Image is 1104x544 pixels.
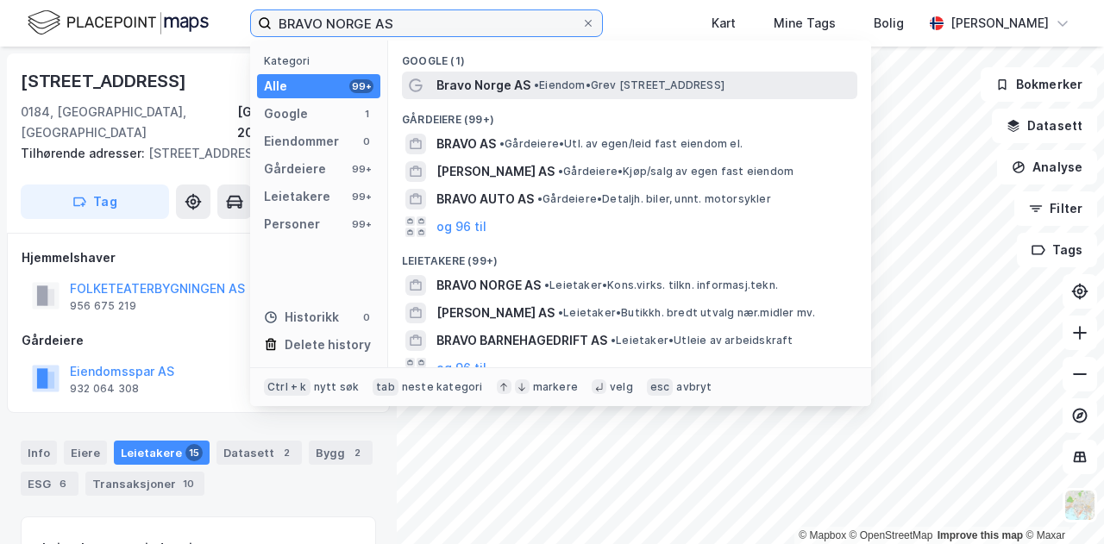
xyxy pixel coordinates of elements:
button: Analyse [997,150,1097,184]
div: Bolig [874,13,904,34]
div: 15 [185,444,203,461]
div: Gårdeiere [22,330,375,351]
span: BRAVO NORGE AS [436,275,541,296]
span: • [499,137,505,150]
span: [PERSON_NAME] AS [436,161,555,182]
div: 99+ [349,217,373,231]
div: 2 [348,444,366,461]
button: Tags [1017,233,1097,267]
div: Transaksjoner [85,472,204,496]
span: • [537,192,543,205]
div: ESG [21,472,78,496]
div: Leietakere [264,186,330,207]
div: Mine Tags [774,13,836,34]
div: Info [21,441,57,465]
span: Leietaker • Utleie av arbeidskraft [611,334,793,347]
div: Personer [264,214,320,234]
button: og 96 til [436,358,486,378]
div: Datasett [216,441,302,465]
div: [PERSON_NAME] [950,13,1049,34]
span: • [534,78,539,91]
a: Mapbox [799,529,846,541]
span: • [611,334,616,347]
div: esc [647,378,674,396]
div: neste kategori [402,380,483,394]
div: Kategori [264,54,380,67]
span: Leietaker • Butikkh. bredt utvalg nær.midler mv. [558,306,815,320]
div: Bygg [309,441,373,465]
div: 932 064 308 [70,382,139,396]
div: velg [610,380,633,394]
div: 99+ [349,190,373,203]
div: Gårdeiere (99+) [388,99,871,130]
div: 2 [278,444,295,461]
div: 0 [360,134,373,148]
input: Søk på adresse, matrikkel, gårdeiere, leietakere eller personer [272,10,581,36]
div: Alle [264,76,287,97]
button: Filter [1014,191,1097,226]
span: BRAVO AS [436,134,496,154]
span: Leietaker • Kons.virks. tilkn. informasj.tekn. [544,278,778,292]
div: 0184, [GEOGRAPHIC_DATA], [GEOGRAPHIC_DATA] [21,102,237,143]
div: Leietakere (99+) [388,241,871,272]
div: 99+ [349,79,373,93]
a: Improve this map [938,529,1023,541]
div: nytt søk [314,380,360,394]
div: avbryt [676,380,712,394]
a: OpenStreetMap [850,529,933,541]
div: [STREET_ADDRESS] [21,67,190,95]
span: Gårdeiere • Detaljh. biler, unnt. motorsykler [537,192,771,206]
div: Gårdeiere [264,159,326,179]
button: Bokmerker [981,67,1097,102]
span: BRAVO BARNEHAGEDRIFT AS [436,330,607,351]
div: Ctrl + k [264,378,310,396]
span: • [558,306,563,319]
div: Google (1) [388,41,871,72]
span: • [544,278,549,291]
span: BRAVO AUTO AS [436,189,534,209]
div: Leietakere [114,441,210,465]
div: [GEOGRAPHIC_DATA], 208/639 [237,102,376,143]
div: 1 [360,107,373,121]
div: Hjemmelshaver [22,247,375,268]
button: Tag [21,184,169,219]
div: markere [533,380,578,394]
div: Eiendommer [264,131,339,152]
div: 99+ [349,162,373,176]
div: 10 [179,475,198,492]
img: logo.f888ab2527a4732fd821a326f86c7f29.svg [28,8,209,38]
div: 0 [360,310,373,324]
span: Tilhørende adresser: [21,146,148,160]
div: 956 675 219 [70,299,136,313]
span: Gårdeiere • Kjøp/salg av egen fast eiendom [558,165,793,178]
div: [STREET_ADDRESS] [21,143,362,164]
div: Eiere [64,441,107,465]
span: Gårdeiere • Utl. av egen/leid fast eiendom el. [499,137,743,151]
div: Kart [712,13,736,34]
button: Datasett [992,109,1097,143]
div: Google [264,103,308,124]
button: og 96 til [436,216,486,237]
span: • [558,165,563,178]
div: Historikk [264,307,339,328]
div: 6 [54,475,72,492]
div: tab [373,378,398,396]
span: Eiendom • Grev [STREET_ADDRESS] [534,78,724,92]
iframe: Chat Widget [1018,461,1104,544]
div: Delete history [285,335,371,355]
span: Bravo Norge AS [436,75,530,96]
span: [PERSON_NAME] AS [436,303,555,323]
